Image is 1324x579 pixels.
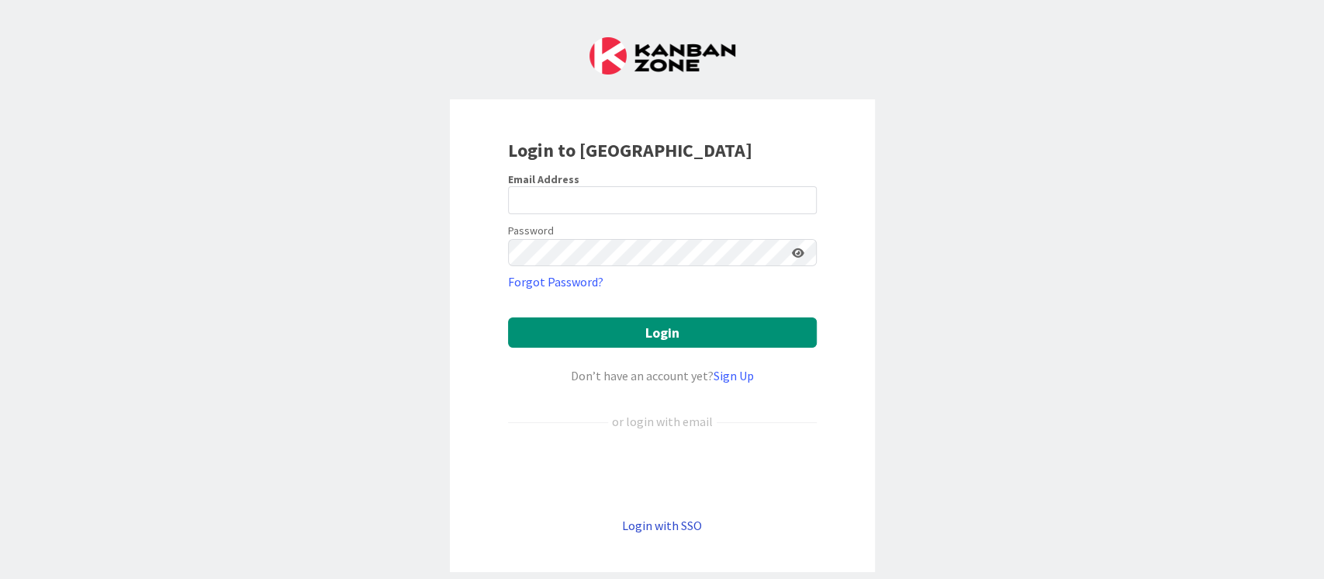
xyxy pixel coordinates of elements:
[714,368,754,383] a: Sign Up
[622,518,702,533] a: Login with SSO
[508,272,603,291] a: Forgot Password?
[508,172,579,186] label: Email Address
[508,317,817,348] button: Login
[608,412,717,431] div: or login with email
[500,456,824,491] iframe: Sign in with Google Button
[508,366,817,385] div: Don’t have an account yet?
[508,223,554,239] label: Password
[508,138,752,162] b: Login to [GEOGRAPHIC_DATA]
[589,37,735,75] img: Kanban Zone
